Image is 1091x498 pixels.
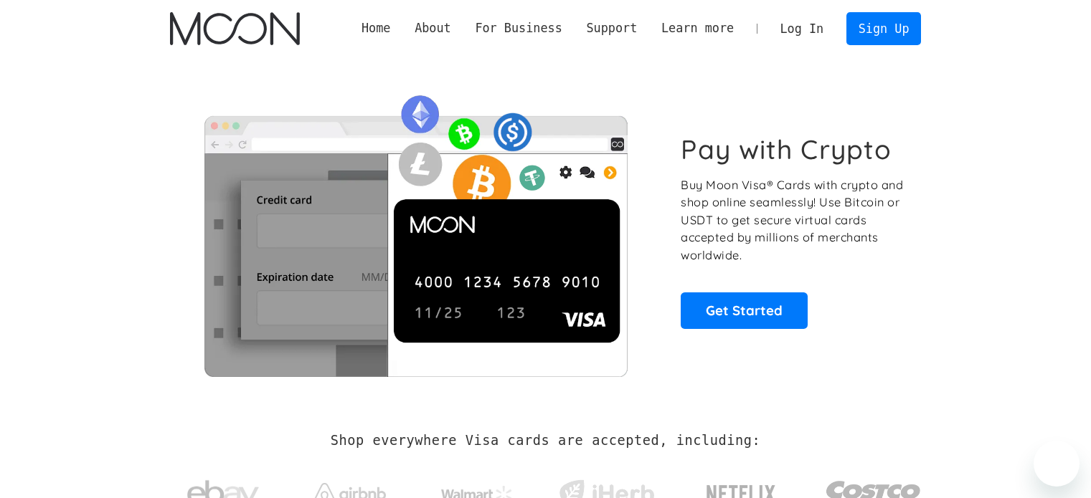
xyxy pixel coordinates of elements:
div: For Business [475,19,562,37]
h2: Shop everywhere Visa cards are accepted, including: [331,433,760,449]
img: Moon Cards let you spend your crypto anywhere Visa is accepted. [170,85,661,376]
a: home [170,12,300,45]
a: Get Started [681,292,808,328]
div: For Business [463,19,575,37]
div: About [415,19,451,37]
div: Learn more [649,19,746,37]
div: Learn more [661,19,734,37]
a: Sign Up [846,12,921,44]
h1: Pay with Crypto [681,133,892,166]
p: Buy Moon Visa® Cards with crypto and shop online seamlessly! Use Bitcoin or USDT to get secure vi... [681,176,905,264]
div: Support [575,19,649,37]
img: Moon Logo [170,12,300,45]
a: Home [349,19,402,37]
iframe: Button to launch messaging window [1034,441,1080,487]
div: About [402,19,463,37]
div: Support [586,19,637,37]
a: Log In [768,13,836,44]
